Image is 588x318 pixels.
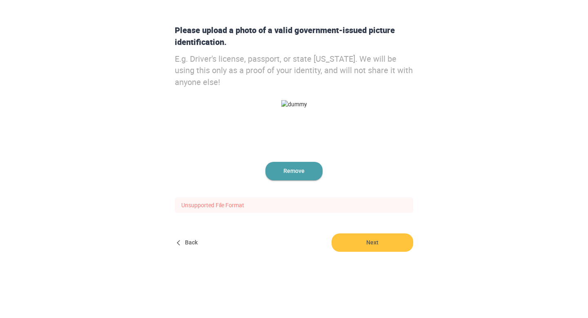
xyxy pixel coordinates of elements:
p: Unsupported File Format [175,197,413,213]
button: dummy [265,162,323,180]
button: Next [332,233,413,252]
span: Remove [265,162,323,180]
div: Please upload a photo of a valid government-issued picture identification. [171,25,416,48]
div: E.g. Driver's license, passport, or state [US_STATE]. We will be using this only as a proof of yo... [171,53,416,88]
img: dummy [281,100,307,108]
button: Back [175,233,201,252]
